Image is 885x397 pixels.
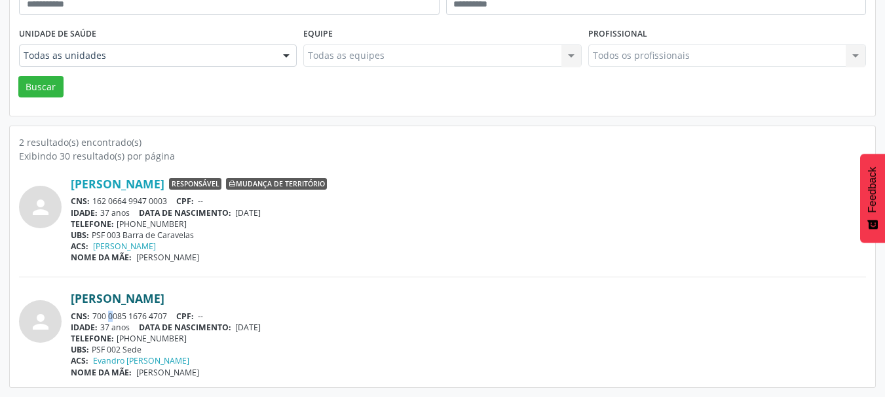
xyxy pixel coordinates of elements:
[29,310,52,334] i: person
[93,355,189,366] a: Evandro [PERSON_NAME]
[136,252,199,263] span: [PERSON_NAME]
[71,230,866,241] div: PSF 003 Barra de Caravelas
[71,207,98,218] span: IDADE:
[71,322,866,333] div: 37 anos
[71,230,89,241] span: UBS:
[71,311,866,322] div: 700 0085 1676 4707
[71,177,164,191] a: [PERSON_NAME]
[71,344,866,355] div: PSF 002 Sede
[136,367,199,378] span: [PERSON_NAME]
[71,218,866,230] div: [PHONE_NUMBER]
[303,24,333,44] label: Equipe
[139,207,231,218] span: DATA DE NASCIMENTO:
[588,24,647,44] label: Profissional
[71,333,866,344] div: [PHONE_NUMBER]
[71,196,866,207] div: 162 0664 9947 0003
[29,196,52,219] i: person
[19,24,96,44] label: Unidade de saúde
[867,167,878,213] span: Feedback
[18,76,64,98] button: Buscar
[71,252,132,263] span: NOME DA MÃE:
[71,311,90,322] span: CNS:
[71,218,114,230] span: TELEFONE:
[139,322,231,333] span: DATA DE NASCIMENTO:
[71,344,89,355] span: UBS:
[235,322,261,333] span: [DATE]
[71,367,132,378] span: NOME DA MÃE:
[71,241,88,252] span: ACS:
[235,207,261,218] span: [DATE]
[71,322,98,333] span: IDADE:
[71,355,88,366] span: ACS:
[93,241,156,252] a: [PERSON_NAME]
[19,149,866,163] div: Exibindo 30 resultado(s) por página
[71,196,90,207] span: CNS:
[71,207,866,218] div: 37 anos
[71,333,114,344] span: TELEFONE:
[176,196,194,207] span: CPF:
[860,154,885,243] button: Feedback - Mostrar pesquisa
[226,178,327,190] span: Mudança de território
[24,49,270,62] span: Todas as unidades
[198,196,203,207] span: --
[198,311,203,322] span: --
[176,311,194,322] span: CPF:
[71,291,164,305] a: [PERSON_NAME]
[19,135,866,149] div: 2 resultado(s) encontrado(s)
[169,178,221,190] span: Responsável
